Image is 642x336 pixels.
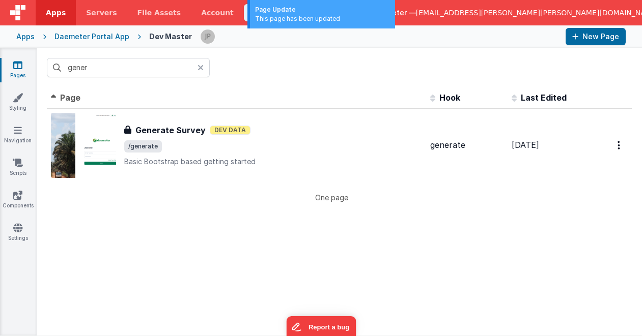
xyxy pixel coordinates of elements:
[439,93,460,103] span: Hook
[124,157,422,167] p: Basic Bootstrap based getting started
[255,14,390,23] div: This page has been updated
[46,8,66,18] span: Apps
[86,8,117,18] span: Servers
[124,140,162,152] span: /generate
[512,140,539,150] span: [DATE]
[149,32,192,42] div: Dev Master
[521,93,567,103] span: Last Edited
[137,8,181,18] span: File Assets
[47,58,210,77] input: Search pages, id's ...
[201,29,215,44] img: a41dce7e181e323607a25eae156eacc5
[60,93,80,103] span: Page
[210,126,250,135] span: Dev Data
[135,124,206,136] h3: Generate Survey
[54,32,129,42] div: Daemeter Portal App
[611,135,628,156] button: Options
[244,4,309,21] button: AI Assistant
[16,32,35,42] div: Apps
[255,5,390,14] div: Page Update
[47,192,617,203] p: One page
[566,28,626,45] button: New Page
[430,139,504,151] div: generate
